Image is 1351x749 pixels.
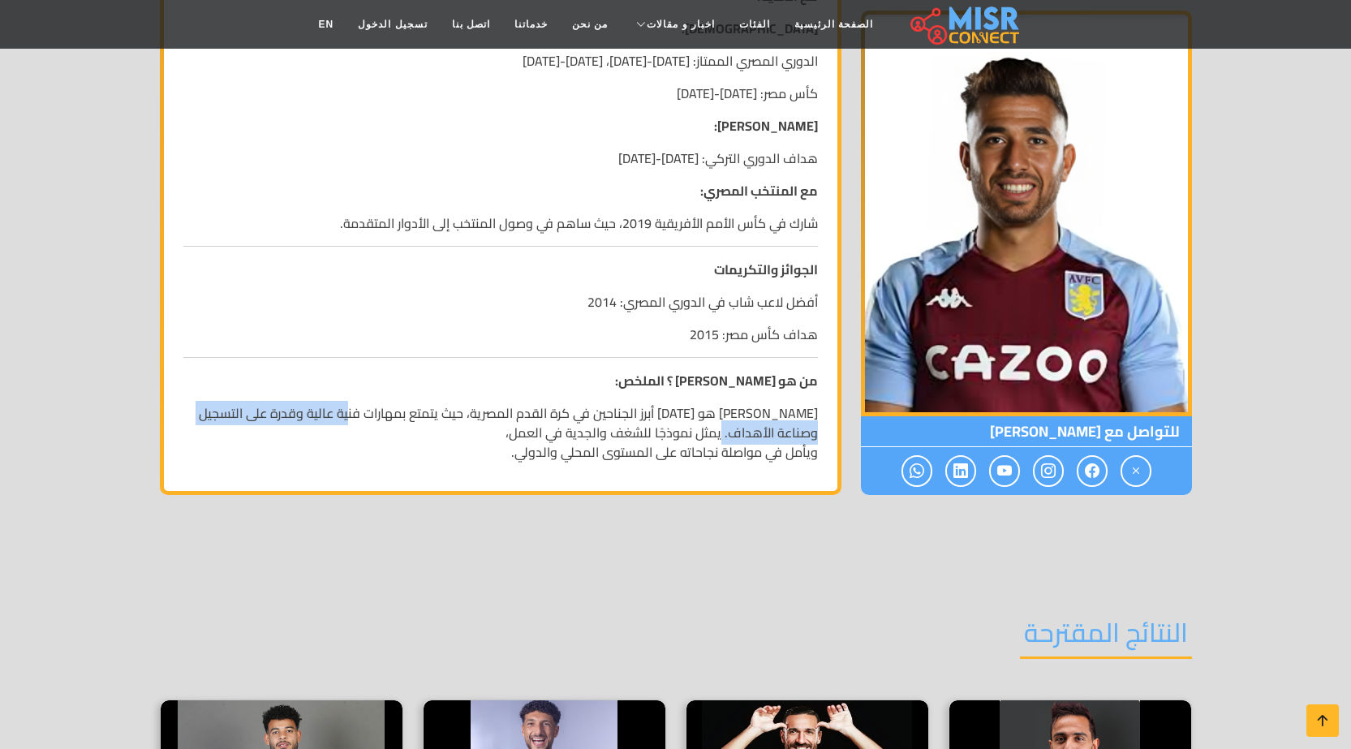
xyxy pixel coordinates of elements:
a: اخبار و مقالات [620,9,727,40]
span: اخبار و مقالات [647,17,715,32]
p: هداف الدوري التركي: [DATE]-[DATE] [183,149,818,168]
p: الدوري المصري الممتاز: [DATE]-[DATE]، [DATE]-[DATE] [183,51,818,71]
p: كأس مصر: [DATE]-[DATE] [183,84,818,103]
img: main.misr_connect [910,4,1019,45]
p: هداف كأس مصر: 2015 [183,325,818,344]
p: [PERSON_NAME] هو [DATE] أبرز الجناحين في كرة القدم المصرية، حيث يتمتع بمهارات فنية عالية وقدرة عل... [183,403,818,462]
p: شارك في كأس الأمم الأفريقية 2019، حيث ساهم في وصول المنتخب إلى الأدوار المتقدمة. [183,213,818,233]
a: من نحن [560,9,620,40]
a: تسجيل الدخول [346,9,439,40]
a: الفئات [727,9,782,40]
strong: مع المنتخب المصري: [700,179,818,203]
p: أفضل لاعب شاب في الدوري المصري: 2014 [183,292,818,312]
h2: النتائج المقترحة [1020,617,1192,658]
img: محمود تريزيجيه [861,11,1192,416]
a: EN [307,9,346,40]
strong: الجوائز والتكريمات [714,257,818,282]
strong: من هو [PERSON_NAME] ؟ الملخص: [615,368,818,393]
a: خدماتنا [502,9,560,40]
span: للتواصل مع [PERSON_NAME] [861,416,1192,447]
a: اتصل بنا [440,9,502,40]
a: الصفحة الرئيسية [782,9,885,40]
strong: [PERSON_NAME]: [714,114,818,138]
